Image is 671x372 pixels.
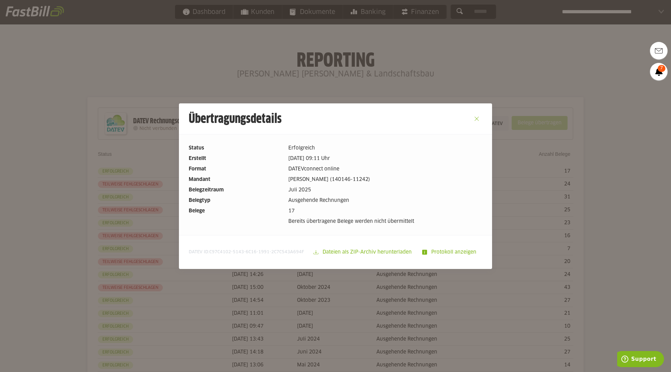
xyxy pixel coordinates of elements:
[288,144,482,152] dd: Erfolgreich
[288,207,482,215] dd: 17
[189,197,283,204] dt: Belegtyp
[288,176,482,183] dd: [PERSON_NAME] (140146-11242)
[189,176,283,183] dt: Mandant
[288,165,482,173] dd: DATEVconnect online
[189,144,283,152] dt: Status
[288,186,482,194] dd: Juli 2025
[418,245,482,259] sl-button: Protokoll anzeigen
[189,165,283,173] dt: Format
[288,218,482,225] dd: Bereits übertragene Belege werden nicht übermittelt
[288,197,482,204] dd: Ausgehende Rechnungen
[189,155,283,162] dt: Erstellt
[189,249,304,255] span: DATEV ID:
[650,63,668,80] a: 7
[209,250,304,254] span: C97C4102-5143-6C16-1991-2C7C543A694F
[288,155,482,162] dd: [DATE] 09:11 Uhr
[617,351,664,369] iframe: Öffnet ein Widget, in dem Sie weitere Informationen finden
[658,65,665,72] span: 7
[309,245,418,259] sl-button: Dateien als ZIP-Archiv herunterladen
[189,207,283,215] dt: Belege
[189,186,283,194] dt: Belegzeitraum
